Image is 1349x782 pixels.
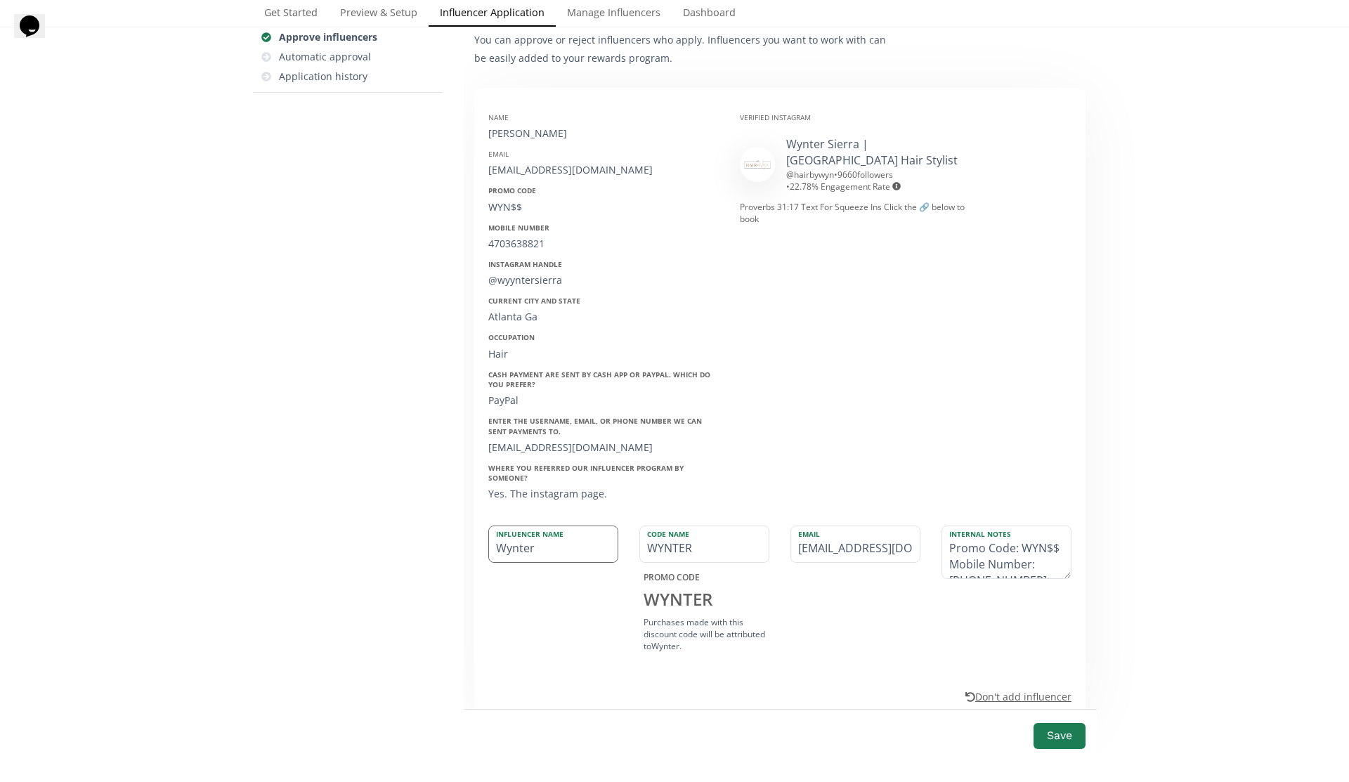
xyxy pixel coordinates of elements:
div: PROMO CODE [639,571,769,583]
div: Automatic approval [279,50,371,64]
div: Application history [279,70,367,84]
div: @wyyntersierra [488,273,719,287]
div: 4703638821 [488,237,719,251]
div: Verified Instagram [740,112,970,122]
p: You can approve or reject influencers who apply. Influencers you want to work with can be easily ... [474,31,896,66]
strong: Instagram Handle [488,259,562,269]
div: Atlanta Ga [488,310,719,324]
iframe: chat widget [14,14,59,56]
strong: Promo Code [488,185,536,195]
div: [EMAIL_ADDRESS][DOMAIN_NAME] [488,163,719,177]
span: 9660 followers [838,169,893,181]
div: [EMAIL_ADDRESS][DOMAIN_NAME] [488,441,719,455]
div: Yes. The instagram page. [488,487,719,501]
label: Code Name [640,526,755,539]
div: Hair [488,347,719,361]
div: WYN$$ [488,200,719,214]
div: Approve influencers [279,30,377,44]
a: Wynter Sierra | [GEOGRAPHIC_DATA] Hair Stylist [786,136,958,168]
strong: Cash payment are sent by Cash App or PayPal. Which do you prefer? [488,370,710,389]
div: [PERSON_NAME] [488,126,719,141]
img: 553275144_18088427563876437_2407666914805126722_n.jpg [740,147,775,182]
strong: Enter the username, email, or phone number we can sent payments to. [488,416,702,436]
span: 22.78 % Engagement Rate [790,181,901,193]
button: Save [1034,723,1086,749]
strong: Occupation [488,332,535,342]
u: Don't add influencer [965,690,1071,703]
div: Proverbs 31:17 Text For Squeeze Ins Click the 🔗 below to book [740,201,970,225]
strong: Mobile Number [488,223,549,233]
strong: Where you referred our influencer program by someone? [488,463,684,483]
div: Email [488,149,719,159]
label: Internal Notes [942,526,1057,539]
div: Name [488,112,719,122]
strong: Current City and State [488,296,580,306]
div: Purchases made with this discount code will be attributed to Wynter . [639,616,769,652]
div: PayPal [488,393,719,408]
div: @ hairbywyn • • [786,169,970,193]
label: Influencer Name [489,526,604,539]
textarea: Promo Code: WYN$$ Mobile Number: [PHONE_NUMBER] Instagram Handle: @wyyntersierra Current City and... [942,526,1071,578]
div: WYNTER [639,587,769,611]
label: Email [791,526,906,539]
